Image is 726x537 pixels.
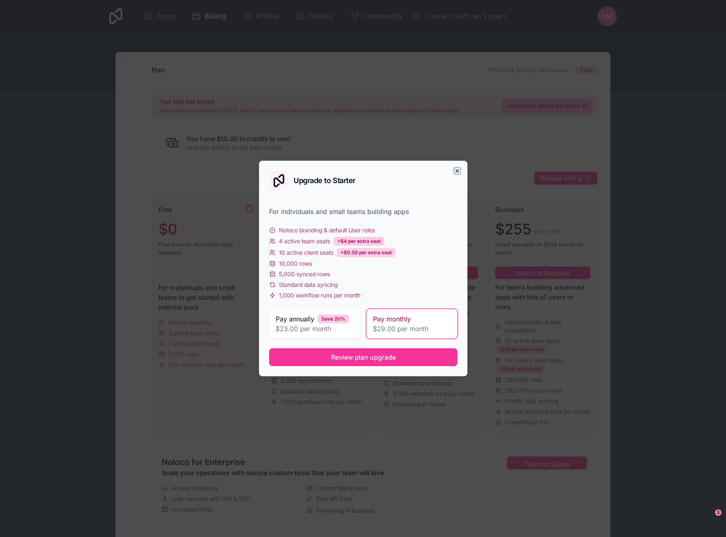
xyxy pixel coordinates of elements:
div: Save 20% [318,314,349,323]
div: For individuals and small teams building apps [269,207,457,216]
button: Review plan upgrade [269,348,457,366]
span: Noloco branding & default User roles [279,226,375,234]
span: 10 active client seats [279,249,333,257]
span: 4 active team seats [279,237,330,245]
span: $29.00 per month [373,324,451,334]
div: +$4 per extra seat [333,237,384,246]
span: Review plan upgrade [331,352,395,362]
div: +$0.50 per extra seat [337,248,395,257]
span: Pay monthly [373,314,411,324]
span: $23.00 per month [276,324,353,334]
span: 1 [715,509,722,516]
span: 1,000 workflow runs per month [279,291,360,299]
span: 10,000 rows [279,260,312,268]
span: 5,000 synced rows [279,270,330,278]
span: Standard data syncing [279,281,338,289]
h2: Upgrade to Starter [294,177,355,184]
span: Pay annually [276,314,314,324]
button: Close [454,168,461,174]
iframe: Intercom live chat [698,509,718,529]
